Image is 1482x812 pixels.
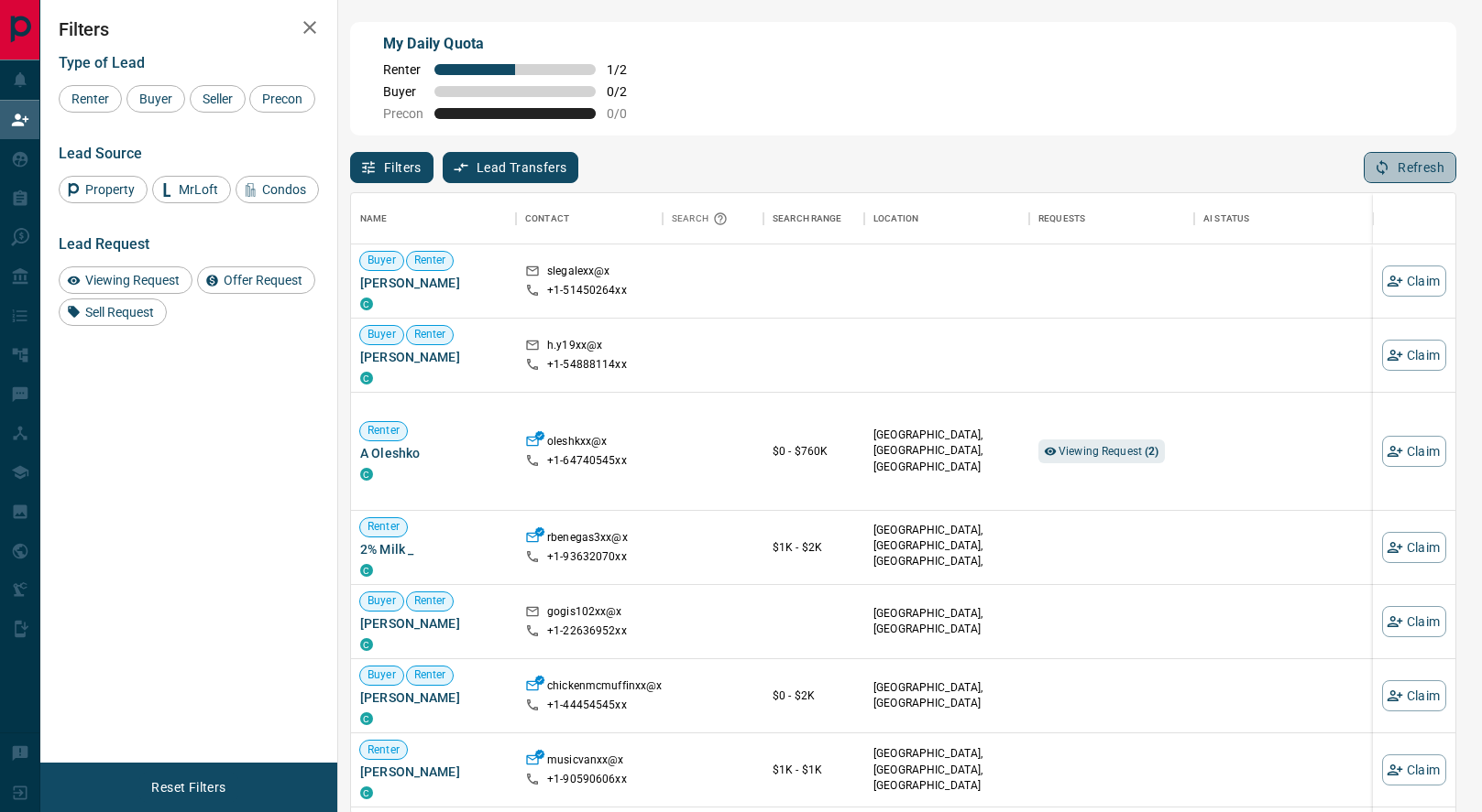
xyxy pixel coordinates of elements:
div: Requests [1029,193,1194,244]
p: $0 - $2K [773,687,855,704]
span: Sell Request [79,305,160,319]
span: [PERSON_NAME] [360,763,507,781]
p: +1- 51450264xx [547,283,627,298]
div: condos.ca [360,298,373,310]
p: +1- 90590606xx [547,772,627,787]
span: [PERSON_NAME] [360,274,507,292]
span: Precon [383,106,423,121]
button: Claim [1382,436,1446,467]
span: Type of Lead [59,54,145,71]
div: AI Status [1194,193,1396,244]
span: Lead Request [59,235,149,253]
p: musicvanxx@x [547,752,624,772]
div: Renter [59,85,122,113]
button: Claim [1382,265,1446,297]
span: Precon [256,92,309,106]
button: Lead Transfers [443,152,579,183]
span: Seller [196,92,239,106]
p: $1K - $1K [773,762,855,778]
span: A Oleshko [360,444,507,462]
div: MrLoft [152,176,231,203]
strong: ( 2 ) [1145,445,1158,458]
span: Buyer [360,593,403,609]
p: oleshkxx@x [547,434,607,453]
p: [GEOGRAPHIC_DATA], [GEOGRAPHIC_DATA], [GEOGRAPHIC_DATA] [873,428,1020,474]
div: condos.ca [360,564,373,577]
div: condos.ca [360,638,373,651]
div: Offer Request [197,266,315,294]
span: Renter [407,327,454,342]
p: $1K - $2K [773,539,855,556]
div: Name [351,193,516,244]
button: Claim [1382,532,1446,563]
span: Renter [407,667,454,683]
div: Search [672,193,732,244]
span: Renter [360,742,407,758]
span: Buyer [133,92,179,106]
p: gogis102xx@x [547,604,622,623]
p: +1- 22636952xx [547,623,627,639]
h2: Filters [59,18,319,40]
button: Claim [1382,340,1446,371]
span: [PERSON_NAME] [360,348,507,366]
p: $0 - $760K [773,443,855,460]
span: 0 / 2 [607,84,647,99]
div: Seller [190,85,246,113]
div: Precon [249,85,315,113]
button: Filters [350,152,434,183]
div: Search Range [773,193,842,244]
span: Renter [360,519,407,535]
div: Contact [516,193,663,244]
span: Viewing Request [79,273,186,287]
div: Viewing Request [59,266,192,294]
div: Name [360,193,388,244]
p: +1- 93632070xx [547,549,627,565]
span: 0 / 0 [607,106,647,121]
span: Buyer [360,327,403,342]
div: AI Status [1203,193,1249,244]
div: Condos [236,176,319,203]
div: Sell Request [59,298,167,326]
p: +1- 64740545xx [547,453,627,469]
p: [GEOGRAPHIC_DATA], [GEOGRAPHIC_DATA] [873,680,1020,711]
span: Buyer [360,253,403,268]
span: 1 / 2 [607,62,647,77]
span: Renter [407,253,454,268]
div: Location [864,193,1029,244]
div: Requests [1038,193,1085,244]
span: Lead Source [59,145,142,162]
div: Buyer [126,85,185,113]
span: Renter [407,593,454,609]
div: condos.ca [360,372,373,384]
button: Claim [1382,606,1446,637]
p: [GEOGRAPHIC_DATA], [GEOGRAPHIC_DATA], [GEOGRAPHIC_DATA] [873,746,1020,793]
div: Viewing Request (2) [1038,439,1165,463]
span: Property [79,182,141,197]
p: +1- 54888114xx [547,357,627,373]
button: Claim [1382,680,1446,711]
p: chickenmcmuffinxx@x [547,678,662,698]
span: Renter [383,62,423,77]
span: 2% Milk _ [360,540,507,558]
p: rbenegas3xx@x [547,530,628,549]
span: Offer Request [217,273,309,287]
p: h.y19xx@x [547,338,602,357]
div: Contact [525,193,569,244]
p: slegalexx@x [547,264,609,283]
p: +1- 44454545xx [547,698,627,713]
button: Refresh [1364,152,1456,183]
button: Claim [1382,754,1446,785]
span: MrLoft [172,182,225,197]
div: condos.ca [360,468,373,481]
span: Renter [65,92,115,106]
span: Renter [360,423,407,438]
span: [PERSON_NAME] [360,614,507,633]
p: Midtown | Central, East York [873,523,1020,586]
span: [PERSON_NAME] [360,688,507,707]
span: Buyer [360,667,403,683]
div: condos.ca [360,712,373,725]
span: Condos [256,182,313,197]
div: condos.ca [360,786,373,799]
button: Reset Filters [139,772,237,803]
p: [GEOGRAPHIC_DATA], [GEOGRAPHIC_DATA] [873,606,1020,637]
